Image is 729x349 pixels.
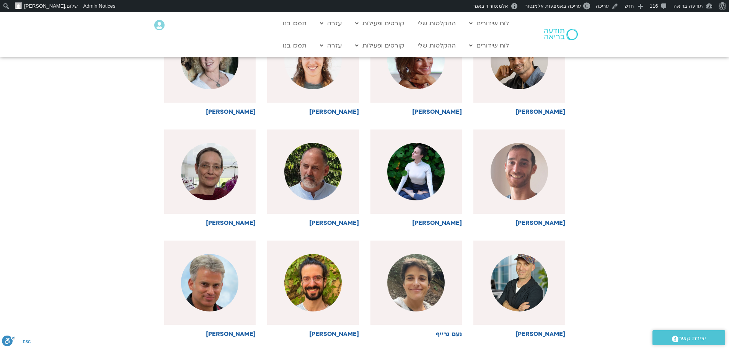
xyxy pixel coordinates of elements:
[465,16,513,31] a: לוח שידורים
[387,254,445,311] img: %D7%A0%D7%A2%D7%9D-%D7%92%D7%A8%D7%99%D7%99%D7%A3-1.jpg
[678,333,706,344] span: יצירת קשר
[473,220,565,226] h6: [PERSON_NAME]
[267,18,359,115] a: [PERSON_NAME]
[279,38,310,53] a: תמכו בנו
[164,241,256,338] a: [PERSON_NAME]
[316,16,346,31] a: עזרה
[465,38,513,53] a: לוח שידורים
[473,129,565,226] a: [PERSON_NAME]
[164,129,256,226] a: [PERSON_NAME]
[370,331,462,338] h6: נעם גרייף
[473,108,565,115] h6: [PERSON_NAME]
[181,143,238,200] img: %D7%93%D7%A0%D7%94-%D7%92%D7%A0%D7%99%D7%94%D7%A8.png
[652,330,725,345] a: יצירת קשר
[316,38,346,53] a: עזרה
[351,38,408,53] a: קורסים ופעילות
[491,32,548,89] img: %D7%90%D7%95%D7%A8%D7%99-%D7%98%D7%9C.jpg
[491,254,548,311] img: %D7%96%D7%99%D7%95%D7%90%D7%9F-.png
[351,16,408,31] a: קורסים ופעילות
[267,331,359,338] h6: [PERSON_NAME]
[544,29,578,40] img: תודעה בריאה
[370,220,462,226] h6: [PERSON_NAME]
[473,331,565,338] h6: [PERSON_NAME]
[267,220,359,226] h6: [PERSON_NAME]
[387,143,445,200] img: %D7%A2%D7%A0%D7%AA-%D7%93%D7%95%D7%99%D7%93.jpeg
[24,3,65,9] span: [PERSON_NAME]
[525,3,581,9] span: עריכה באמצעות אלמנטור
[473,18,565,115] a: [PERSON_NAME]
[370,129,462,226] a: [PERSON_NAME]
[267,241,359,338] a: [PERSON_NAME]
[491,143,548,200] img: %D7%92%D7%99%D7%95%D7%A8%D7%90-%D7%9E%D7%A8%D7%90%D7%A0%D7%99.jpg
[164,331,256,338] h6: [PERSON_NAME]
[473,241,565,338] a: [PERSON_NAME]
[284,32,342,89] img: %D7%90%D7%9E%D7%99%D7%9C%D7%99-%D7%92%D7%9C%D7%99%D7%A7.jpg
[284,254,342,311] img: %D7%A9%D7%92%D7%91-%D7%94%D7%95%D7%A8%D7%95%D7%91%D7%99%D7%A5.jpg
[284,143,342,200] img: %D7%91%D7%A8%D7%95%D7%9A-%D7%A8%D7%96.png
[370,108,462,115] h6: [PERSON_NAME]
[387,32,445,89] img: %D7%93%D7%9C%D7%99%D7%AA.jpg
[414,38,460,53] a: ההקלטות שלי
[370,18,462,115] a: [PERSON_NAME]
[164,108,256,115] h6: [PERSON_NAME]
[279,16,310,31] a: תמכו בנו
[164,18,256,115] a: [PERSON_NAME]
[181,254,238,311] img: %D7%A2%D7%A0%D7%91%D7%A8-%D7%91%D7%A8-%D7%A7%D7%9E%D7%94.png
[164,220,256,226] h6: [PERSON_NAME]
[267,108,359,115] h6: [PERSON_NAME]
[267,129,359,226] a: [PERSON_NAME]
[181,32,238,89] img: %D7%9E%D7%95%D7%A8-%D7%93%D7%95%D7%90%D7%A0%D7%99.jpg
[414,16,460,31] a: ההקלטות שלי
[370,241,462,338] a: נעם גרייף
